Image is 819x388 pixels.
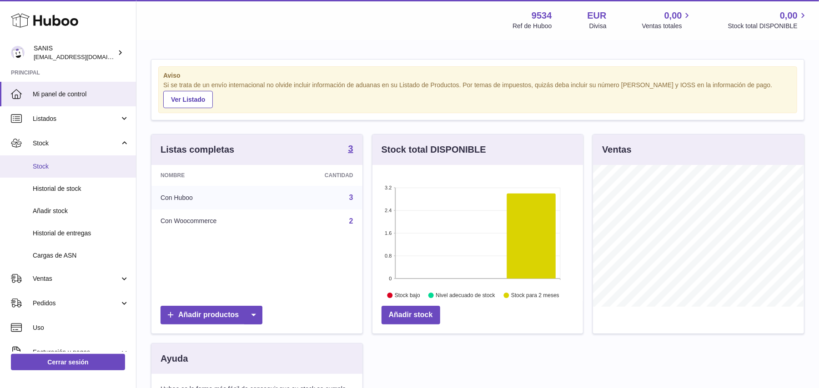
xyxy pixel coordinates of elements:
[664,10,682,22] span: 0,00
[163,91,213,108] a: Ver Listado
[728,22,808,30] span: Stock total DISPONIBLE
[151,165,281,186] th: Nombre
[281,165,362,186] th: Cantidad
[33,251,129,260] span: Cargas de ASN
[34,44,116,61] div: SANIS
[161,306,262,324] a: Añadir productos
[33,229,129,238] span: Historial de entregas
[780,10,798,22] span: 0,00
[163,71,792,80] strong: Aviso
[33,162,129,171] span: Stock
[33,323,129,332] span: Uso
[34,53,134,60] span: [EMAIL_ADDRESS][DOMAIN_NAME]
[642,10,693,30] a: 0,00 Ventas totales
[163,81,792,108] div: Si se trata de un envío internacional no olvide incluir información de aduanas en su Listado de P...
[349,217,353,225] a: 2
[33,299,120,308] span: Pedidos
[511,292,559,298] text: Stock para 2 meses
[33,90,129,99] span: Mi panel de control
[33,184,129,193] span: Historial de stock
[395,292,420,298] text: Stock bajo
[513,22,552,30] div: Ref de Huboo
[348,144,353,155] a: 3
[33,139,120,148] span: Stock
[385,253,392,259] text: 0.8
[151,186,281,209] td: Con Huboo
[589,22,607,30] div: Divisa
[385,185,392,190] text: 3.2
[161,353,188,365] h3: Ayuda
[385,230,392,236] text: 1.6
[349,194,353,201] a: 3
[33,348,120,357] span: Facturación y pagos
[151,209,281,233] td: Con Woocommerce
[389,276,392,281] text: 0
[348,144,353,153] strong: 3
[161,144,234,156] h3: Listas completas
[382,144,486,156] h3: Stock total DISPONIBLE
[728,10,808,30] a: 0,00 Stock total DISPONIBLE
[33,114,120,123] span: Listados
[33,207,129,215] span: Añadir stock
[642,22,693,30] span: Ventas totales
[33,274,120,283] span: Ventas
[11,354,125,370] a: Cerrar sesión
[382,306,440,324] a: Añadir stock
[11,46,25,60] img: ccx@sanimusic.net
[436,292,496,298] text: Nivel adecuado de stock
[532,10,552,22] strong: 9534
[588,10,607,22] strong: EUR
[385,208,392,213] text: 2.4
[602,144,631,156] h3: Ventas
